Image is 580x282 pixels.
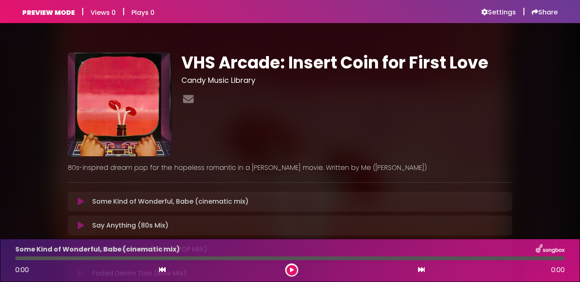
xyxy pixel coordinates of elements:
p: Say Anything (80s Mix) [92,221,169,230]
span: 0:00 [15,265,29,275]
img: 6uL38dSHRQuvZGVKXHAP [68,53,171,156]
img: songbox-logo-white.png [536,244,565,255]
p: Some Kind of Wonderful, Babe (cinematic mix) [15,244,180,254]
p: Some Kind of Wonderful, Babe (cinematic mix) [92,197,249,207]
h3: Candy Music Library [181,76,512,85]
h1: VHS Arcade: Insert Coin for First Love [181,53,512,73]
p: 80s-inspired dream pop for the hopeless romantic in a [PERSON_NAME] movie. Written by Me ([PERSON... [68,163,512,173]
span: 0:00 [551,265,565,275]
